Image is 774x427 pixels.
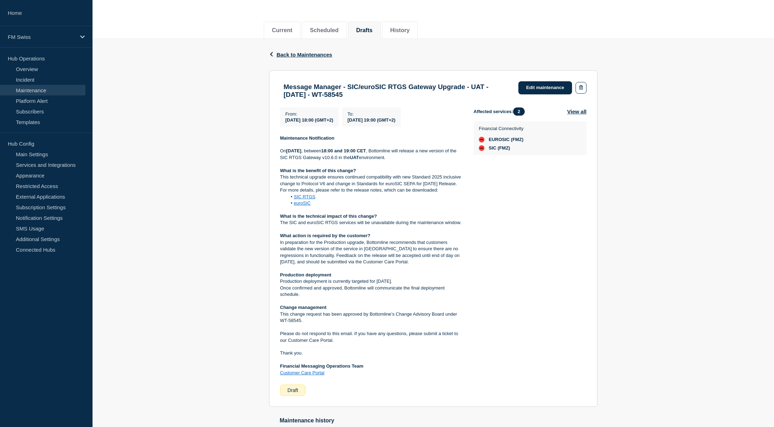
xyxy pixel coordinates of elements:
button: Scheduled [310,27,339,34]
p: From : [285,111,333,117]
strong: What is the technical impact of this change? [280,213,377,219]
span: [DATE] 19:00 (GMT+2) [347,117,395,123]
p: For more details, please refer to the release notes, which can be downloaded: [280,187,462,193]
button: Current [272,27,292,34]
div: down [479,137,484,142]
a: Customer Care Portal [280,370,325,375]
p: Financial Connectivity [479,126,523,131]
span: SIC (FMZ) [489,145,510,151]
strong: What is the benefit of this change? [280,168,356,173]
a: Edit maintenance [518,81,572,94]
div: Draft [280,385,305,396]
p: Production deployment is currently targeted for [DATE]. [280,278,462,285]
strong: 18:00 and 19:00 CET [321,148,366,153]
button: Drafts [356,27,373,34]
span: 2 [513,107,525,116]
p: The SIC and euroSIC RTGS services will be unavailable during the maintenance window. [280,220,462,226]
h2: Maintenance history [280,417,597,424]
p: Once confirmed and approved, Bottomline will communicate the final deployment schedule. [280,285,462,298]
h3: Message Manager - SIC/euroSIC RTGS Gateway Upgrade - UAT - [DATE] - WT-58545 [284,83,511,99]
p: Please do not respond to this email. If you have any questions, please submit a ticket to our Cus... [280,331,462,344]
p: In preparation for the Production upgrade, Bottomline recommends that customers validate the new ... [280,239,462,265]
strong: Maintenance Notification [280,135,334,141]
strong: What action is required by the customer? [280,233,370,238]
strong: [DATE] [286,148,301,153]
span: [DATE] 18:00 (GMT+2) [285,117,333,123]
button: History [390,27,410,34]
strong: Production deployment [280,272,331,277]
button: View all [567,107,587,116]
p: Thank you. [280,350,462,356]
strong: Change management [280,305,326,310]
p: On , between , Bottomline will release a new version of the SIC RTGS Gateway v10.6.0 in the envir... [280,148,462,161]
strong: UAT [350,155,359,160]
strong: Financial Messaging Operations Team [280,363,363,369]
p: FM Swiss [8,34,76,40]
span: Back to Maintenances [276,52,332,58]
p: This change request has been approved by Bottomline’s Change Advisory Board under WT-58545. [280,311,462,324]
a: euroSIC [294,200,311,206]
p: To : [347,111,395,117]
div: down [479,145,484,151]
p: This technical upgrade ensures continued compatibility with new Standard 2025 inclusive change to... [280,174,462,187]
button: Back to Maintenances [269,52,332,58]
span: Affected services: [474,107,528,116]
a: SIC RTGS [294,194,315,199]
span: EUROSIC (FMZ) [489,137,523,142]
